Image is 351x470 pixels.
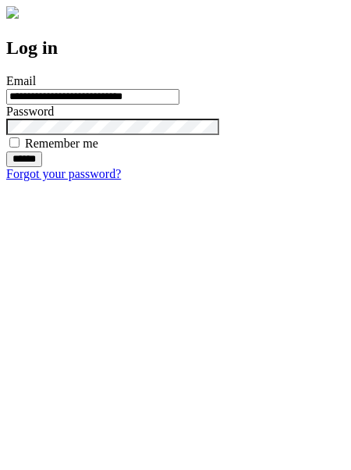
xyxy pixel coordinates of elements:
[6,37,345,59] h2: Log in
[25,137,98,150] label: Remember me
[6,74,36,87] label: Email
[6,167,121,180] a: Forgot your password?
[6,105,54,118] label: Password
[6,6,19,19] img: logo-4e3dc11c47720685a147b03b5a06dd966a58ff35d612b21f08c02c0306f2b779.png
